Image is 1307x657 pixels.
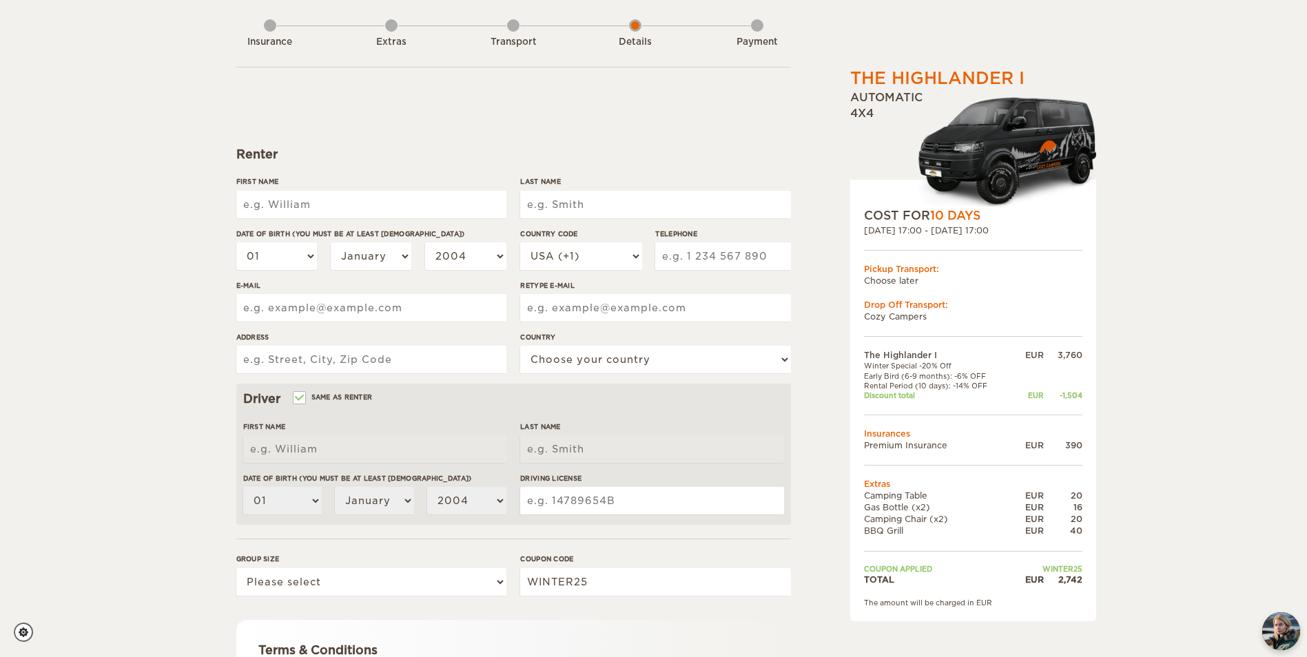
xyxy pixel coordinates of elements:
[520,176,790,187] label: Last Name
[864,439,1013,451] td: Premium Insurance
[353,36,429,49] div: Extras
[243,435,506,463] input: e.g. William
[864,513,1013,525] td: Camping Chair (x2)
[864,299,1082,311] div: Drop Off Transport:
[1013,390,1043,400] div: EUR
[864,349,1013,361] td: The Highlander I
[1262,612,1300,650] button: chat-button
[1044,390,1082,400] div: -1,504
[520,421,783,432] label: Last Name
[520,332,790,342] label: Country
[1013,501,1043,513] div: EUR
[520,191,790,218] input: e.g. Smith
[1044,525,1082,536] div: 40
[1013,574,1043,585] div: EUR
[864,381,1013,390] td: Rental Period (10 days): -14% OFF
[864,225,1082,236] div: [DATE] 17:00 - [DATE] 17:00
[236,332,506,342] label: Address
[864,574,1013,585] td: TOTAL
[864,311,1082,322] td: Cozy Campers
[864,390,1013,400] td: Discount total
[864,564,1013,574] td: Coupon applied
[1044,439,1082,451] div: 390
[864,371,1013,381] td: Early Bird (6-9 months): -6% OFF
[520,229,641,239] label: Country Code
[520,554,790,564] label: Coupon code
[236,191,506,218] input: e.g. William
[520,473,783,483] label: Driving License
[864,598,1082,607] div: The amount will be charged in EUR
[864,428,1082,439] td: Insurances
[1044,501,1082,513] div: 16
[1013,439,1043,451] div: EUR
[850,90,1096,207] div: Automatic 4x4
[236,294,506,322] input: e.g. example@example.com
[236,280,506,291] label: E-mail
[236,176,506,187] label: First Name
[864,490,1013,501] td: Camping Table
[520,294,790,322] input: e.g. example@example.com
[236,146,791,163] div: Renter
[597,36,673,49] div: Details
[1013,490,1043,501] div: EUR
[14,623,42,642] a: Cookie settings
[236,229,506,239] label: Date of birth (You must be at least [DEMOGRAPHIC_DATA])
[520,280,790,291] label: Retype E-mail
[475,36,551,49] div: Transport
[1013,525,1043,536] div: EUR
[864,525,1013,536] td: BBQ Grill
[243,421,506,432] label: First Name
[294,390,373,404] label: Same as renter
[1013,564,1082,574] td: WINTER25
[1013,513,1043,525] div: EUR
[1044,513,1082,525] div: 20
[864,263,1082,275] div: Pickup Transport:
[1013,349,1043,361] div: EUR
[1044,574,1082,585] div: 2,742
[520,487,783,514] input: e.g. 14789654B
[930,209,980,222] span: 10 Days
[294,395,303,404] input: Same as renter
[232,36,308,49] div: Insurance
[1044,349,1082,361] div: 3,760
[520,435,783,463] input: e.g. Smith
[655,229,790,239] label: Telephone
[864,207,1082,224] div: COST FOR
[905,94,1096,207] img: Cozy-3.png
[236,554,506,564] label: Group size
[1262,612,1300,650] img: Freyja at Cozy Campers
[236,346,506,373] input: e.g. Street, City, Zip Code
[719,36,795,49] div: Payment
[243,390,784,407] div: Driver
[243,473,506,483] label: Date of birth (You must be at least [DEMOGRAPHIC_DATA])
[655,242,790,270] input: e.g. 1 234 567 890
[864,361,1013,371] td: Winter Special -20% Off
[850,67,1025,90] div: The Highlander I
[864,275,1082,286] td: Choose later
[864,478,1082,490] td: Extras
[864,501,1013,513] td: Gas Bottle (x2)
[1044,490,1082,501] div: 20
